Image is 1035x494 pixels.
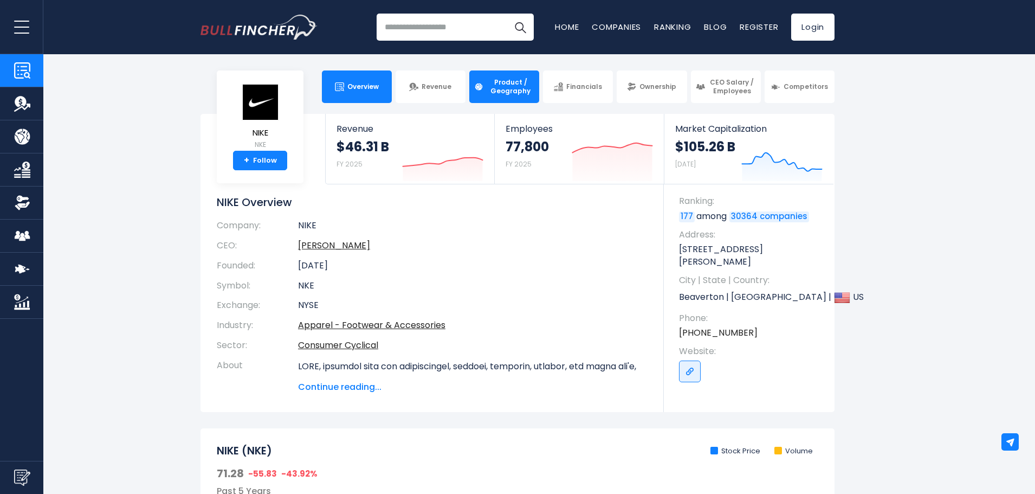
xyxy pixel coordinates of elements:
[555,21,579,33] a: Home
[337,138,389,155] strong: $46.31 B
[298,339,378,351] a: Consumer Cyclical
[337,124,483,134] span: Revenue
[200,15,318,40] img: Bullfincher logo
[396,70,465,103] a: Revenue
[679,312,824,324] span: Phone:
[217,236,298,256] th: CEO:
[200,15,317,40] a: Go to homepage
[675,138,735,155] strong: $105.26 B
[281,469,318,479] span: -43.92%
[217,445,272,458] h2: NIKE (NKE)
[654,21,691,33] a: Ranking
[710,447,760,456] li: Stock Price
[679,327,758,339] a: [PHONE_NUMBER]
[679,195,824,207] span: Ranking:
[298,276,648,296] td: NKE
[679,229,824,241] span: Address:
[506,138,549,155] strong: 77,800
[675,124,823,134] span: Market Capitalization
[217,356,298,394] th: About
[217,316,298,336] th: Industry:
[664,114,833,184] a: Market Capitalization $105.26 B [DATE]
[322,70,392,103] a: Overview
[217,256,298,276] th: Founded:
[675,159,696,169] small: [DATE]
[679,290,824,306] p: Beaverton | [GEOGRAPHIC_DATA] | US
[765,70,835,103] a: Competitors
[298,381,648,394] span: Continue reading...
[506,159,532,169] small: FY 2025
[679,243,824,268] p: [STREET_ADDRESS][PERSON_NAME]
[495,114,663,184] a: Employees 77,800 FY 2025
[791,14,835,41] a: Login
[506,124,652,134] span: Employees
[298,256,648,276] td: [DATE]
[248,469,277,479] span: -55.83
[708,78,756,95] span: CEO Salary / Employees
[422,82,451,91] span: Revenue
[679,211,695,222] a: 177
[337,159,363,169] small: FY 2025
[729,211,809,222] a: 30364 companies
[566,82,602,91] span: Financials
[241,84,280,151] a: NIKE NKE
[298,296,648,316] td: NYSE
[347,82,379,91] span: Overview
[507,14,534,41] button: Search
[241,129,279,138] span: NIKE
[244,156,249,165] strong: +
[217,276,298,296] th: Symbol:
[217,336,298,356] th: Sector:
[639,82,676,91] span: Ownership
[217,195,648,209] h1: NIKE Overview
[679,274,824,286] span: City | State | Country:
[326,114,494,184] a: Revenue $46.31 B FY 2025
[774,447,813,456] li: Volume
[14,195,30,211] img: Ownership
[217,220,298,236] th: Company:
[691,70,761,103] a: CEO Salary / Employees
[679,361,701,382] a: Go to link
[679,345,824,357] span: Website:
[217,296,298,316] th: Exchange:
[784,82,828,91] span: Competitors
[298,319,445,331] a: Apparel - Footwear & Accessories
[679,210,824,222] p: among
[217,466,244,480] span: 71.28
[617,70,687,103] a: Ownership
[469,70,539,103] a: Product / Geography
[298,239,370,252] a: ceo
[704,21,727,33] a: Blog
[298,220,648,236] td: NIKE
[487,78,534,95] span: Product / Geography
[543,70,613,103] a: Financials
[592,21,641,33] a: Companies
[233,151,287,170] a: +Follow
[241,140,279,150] small: NKE
[740,21,778,33] a: Register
